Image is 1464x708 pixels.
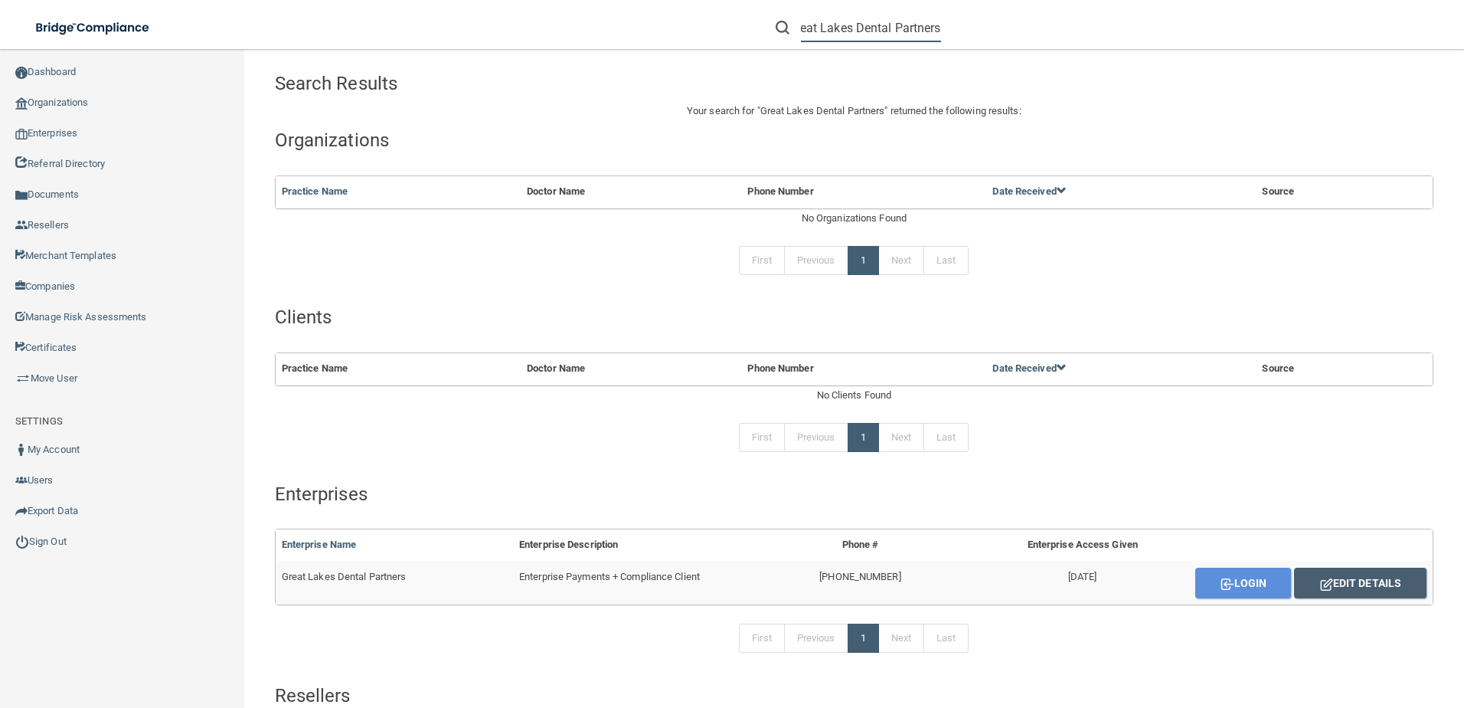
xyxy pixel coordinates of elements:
[513,529,744,561] th: Enterprise Description
[992,185,1066,197] a: Date Received
[878,423,924,452] a: Next
[819,571,900,582] span: [PHONE_NUMBER]
[801,14,941,42] input: Search
[15,129,28,139] img: enterprise.0d942306.png
[1256,176,1394,208] th: Source
[739,624,785,653] a: First
[15,474,28,487] img: icon-users.e205127d.png
[15,97,28,110] img: organization-icon.f8decf85.png
[23,12,164,44] img: bridge_compliance_login_screen.278c3ca4.svg
[923,246,969,275] a: Last
[15,505,28,517] img: icon-export.b9366987.png
[275,686,1433,706] h4: Resellers
[1221,579,1234,590] img: enterprise-login.afad3ce8.svg
[744,529,975,561] th: Phone #
[1294,568,1426,598] button: Edit Details
[739,423,785,452] a: First
[275,74,744,93] h4: Search Results
[275,484,1433,504] h4: Enterprises
[784,246,848,275] a: Previous
[15,535,29,549] img: ic_power_dark.7ecde6b1.png
[848,246,879,275] a: 1
[276,353,521,385] th: Practice Name
[923,423,969,452] a: Last
[741,176,986,208] th: Phone Number
[848,423,879,452] a: 1
[282,571,407,582] span: Great Lakes Dental Partners
[760,105,885,116] span: Great Lakes Dental Partners
[1320,579,1333,591] img: enterprise-edit.29f15f7b.svg
[741,353,986,385] th: Phone Number
[784,423,848,452] a: Previous
[521,353,741,385] th: Doctor Name
[878,624,924,653] a: Next
[15,371,31,386] img: briefcase.64adab9b.png
[739,246,785,275] a: First
[275,130,1433,150] h4: Organizations
[776,21,789,34] img: ic-search.3b580494.png
[519,571,700,582] span: Enterprise Payments + Compliance Client
[15,444,28,456] img: ic_user_dark.df1a06c3.png
[275,386,1433,405] div: No Clients Found
[15,219,28,231] img: ic_reseller.de258add.png
[275,102,1433,120] p: Your search for " " returned the following results:
[282,539,357,550] a: Enterprise Name
[784,624,848,653] a: Previous
[878,246,924,275] a: Next
[275,307,1433,327] h4: Clients
[976,529,1189,561] th: Enterprise Access Given
[992,362,1066,374] a: Date Received
[15,189,28,202] img: icon-documents.8dae5593.png
[1068,571,1097,582] span: [DATE]
[1256,353,1394,385] th: Source
[923,624,969,653] a: Last
[1195,568,1291,598] button: Login
[848,624,879,653] a: 1
[521,176,741,208] th: Doctor Name
[15,67,28,79] img: ic_dashboard_dark.d01f4a41.png
[275,209,1433,228] div: No Organizations Found
[15,412,63,431] label: SETTINGS
[282,185,348,197] a: Practice Name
